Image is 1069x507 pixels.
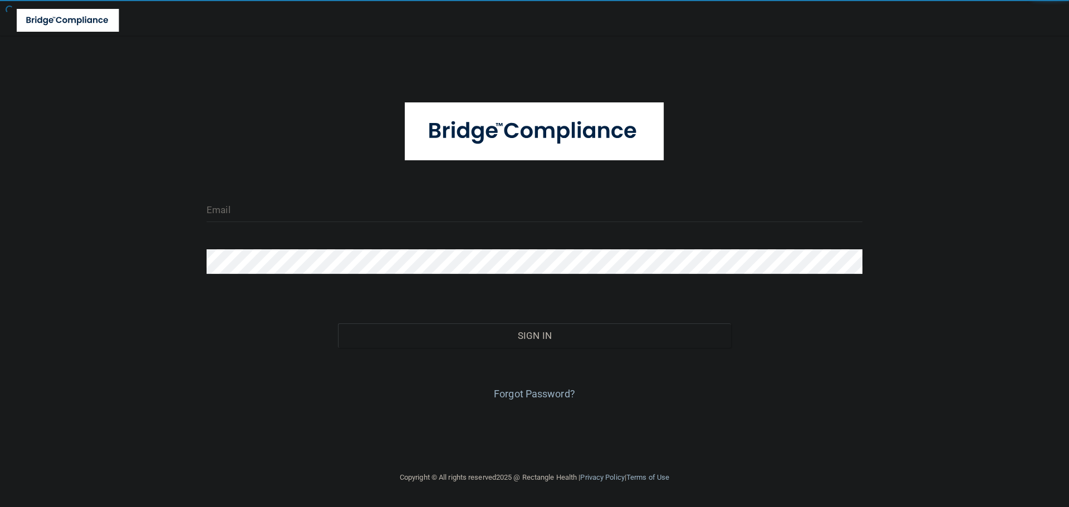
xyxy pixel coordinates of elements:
a: Forgot Password? [494,388,575,400]
img: bridge_compliance_login_screen.278c3ca4.svg [405,102,664,160]
a: Terms of Use [626,473,669,481]
img: bridge_compliance_login_screen.278c3ca4.svg [17,9,119,32]
button: Sign In [338,323,732,348]
input: Email [207,197,862,222]
div: Copyright © All rights reserved 2025 @ Rectangle Health | | [331,460,738,495]
a: Privacy Policy [580,473,624,481]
